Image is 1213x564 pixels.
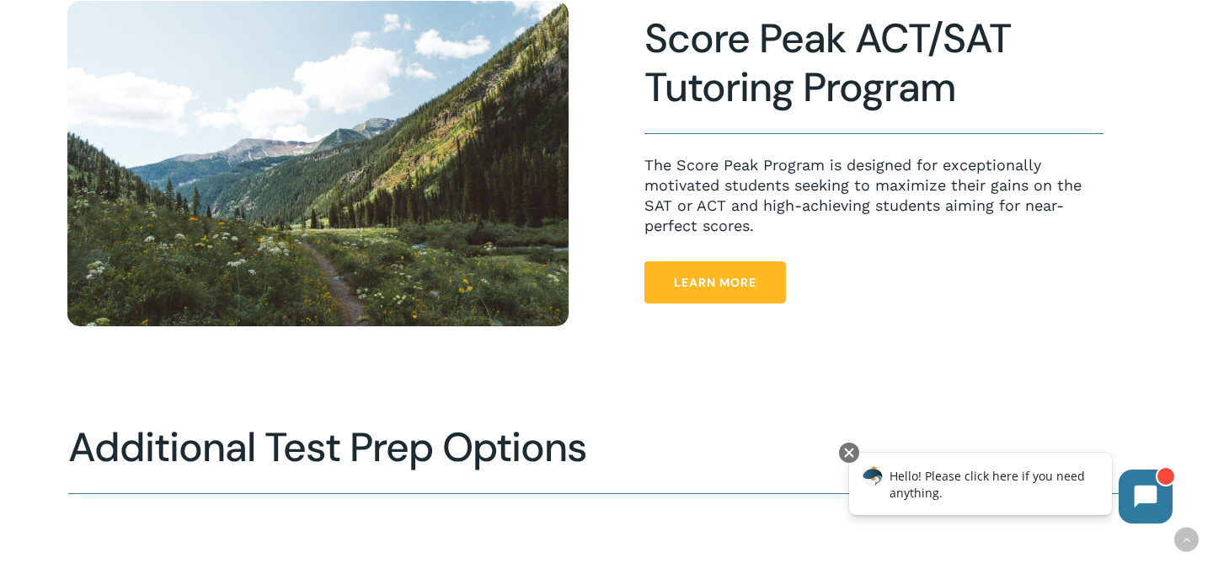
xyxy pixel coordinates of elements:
h2: Additional Test Prep Options [68,423,1146,472]
h2: Score Peak ACT/SAT Tutoring Program [644,14,1103,112]
iframe: Chatbot [831,439,1189,540]
p: The Score Peak Program is designed for exceptionally motivated students seeking to maximize their... [644,155,1103,236]
img: holly mandarich 4VgatlFyUpQ unsplash 1 [67,1,569,326]
span: Learn More [674,274,756,291]
a: Learn More [644,261,786,303]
